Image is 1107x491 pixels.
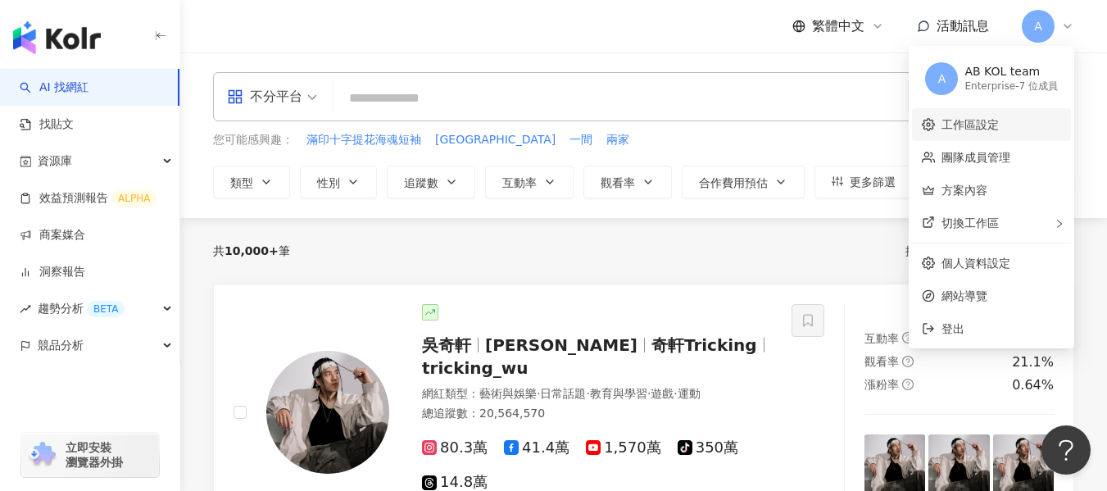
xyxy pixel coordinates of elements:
[902,379,914,390] span: question-circle
[699,176,768,189] span: 合作費用預估
[422,358,529,378] span: tricking_wu
[651,387,674,400] span: 遊戲
[485,166,574,198] button: 互動率
[678,387,701,400] span: 運動
[941,184,987,197] a: 方案內容
[938,70,946,88] span: A
[225,244,279,257] span: 10,000+
[537,387,540,400] span: ·
[1034,17,1042,35] span: A
[1012,353,1054,371] div: 21.1%
[213,244,290,257] div: 共 筆
[422,335,471,355] span: 吳奇軒
[26,442,58,468] img: chrome extension
[422,386,772,402] div: 網紅類型 ：
[601,176,635,189] span: 觀看率
[586,439,661,457] span: 1,570萬
[227,89,243,105] span: appstore
[1055,219,1064,229] span: right
[213,132,293,148] span: 您可能感興趣：
[227,84,302,110] div: 不分平台
[941,287,1061,305] span: 網站導覽
[87,301,125,317] div: BETA
[13,21,101,54] img: logo
[941,216,999,230] span: 切換工作區
[66,440,123,470] span: 立即安裝 瀏覽器外掛
[504,439,569,457] span: 41.4萬
[964,80,1058,93] div: Enterprise - 7 位成員
[569,131,593,149] button: 一間
[902,356,914,367] span: question-circle
[20,190,157,207] a: 效益預測報告ALPHA
[422,474,488,491] span: 14.8萬
[586,387,589,400] span: ·
[651,335,757,355] span: 奇軒Tricking
[682,166,805,198] button: 合作費用預估
[964,64,1058,80] div: AB KOL team
[850,175,896,189] span: 更多篩選
[647,387,651,400] span: ·
[540,387,586,400] span: 日常話題
[941,151,1010,164] a: 團隊成員管理
[941,257,1010,270] a: 個人資料設定
[479,387,537,400] span: 藝術與娛樂
[590,387,647,400] span: 教育與學習
[20,303,31,315] span: rise
[38,327,84,364] span: 競品分析
[306,132,421,148] span: 滿印十字提花海魂短袖
[1041,425,1091,475] iframe: Help Scout Beacon - Open
[404,176,438,189] span: 追蹤數
[569,132,592,148] span: 一間
[485,335,637,355] span: [PERSON_NAME]
[678,439,738,457] span: 350萬
[435,132,556,148] span: [GEOGRAPHIC_DATA]
[583,166,672,198] button: 觀看率
[674,387,677,400] span: ·
[941,118,999,131] a: 工作區設定
[317,176,340,189] span: 性別
[387,166,475,198] button: 追蹤數
[213,166,290,198] button: 類型
[864,332,899,345] span: 互動率
[434,131,556,149] button: [GEOGRAPHIC_DATA]
[230,176,253,189] span: 類型
[941,322,964,335] span: 登出
[306,131,422,149] button: 滿印十字提花海魂短袖
[864,378,899,391] span: 漲粉率
[606,132,629,148] span: 兩家
[38,290,125,327] span: 趨勢分析
[20,227,85,243] a: 商案媒合
[502,176,537,189] span: 互動率
[20,80,88,96] a: searchAI 找網紅
[266,351,389,474] img: KOL Avatar
[937,18,989,34] span: 活動訊息
[21,433,159,477] a: chrome extension立即安裝 瀏覽器外掛
[20,264,85,280] a: 洞察報告
[300,166,377,198] button: 性別
[1012,376,1054,394] div: 0.64%
[814,166,913,198] button: 更多篩選
[20,116,74,133] a: 找貼文
[812,17,864,35] span: 繁體中文
[38,143,72,180] span: 資源庫
[422,439,488,457] span: 80.3萬
[864,355,899,368] span: 觀看率
[902,332,914,343] span: question-circle
[422,406,772,422] div: 總追蹤數 ： 20,564,570
[606,131,630,149] button: 兩家
[905,238,1007,264] div: 排序：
